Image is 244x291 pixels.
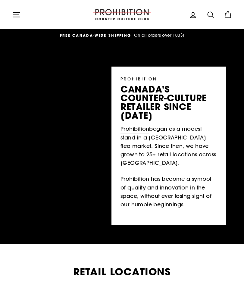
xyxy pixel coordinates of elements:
[120,175,217,209] p: Prohibition has become a symbol of quality and innovation in the space, without ever losing sight...
[120,125,149,133] a: Prohibition
[120,76,217,82] p: PROHIBITION
[120,85,217,120] p: canada's counter-culture retailer since [DATE]
[14,32,230,39] a: FREE CANADA-WIDE SHIPPING On all orders over 100$!
[133,33,184,38] span: On all orders over 100$!
[60,33,131,38] span: FREE CANADA-WIDE SHIPPING
[120,125,217,167] p: began as a modest stand in a [GEOGRAPHIC_DATA] flea market. Since then, we have grown to 25+ reta...
[12,267,232,277] h2: Retail Locations
[92,9,152,20] img: PROHIBITION COUNTER-CULTURE CLUB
